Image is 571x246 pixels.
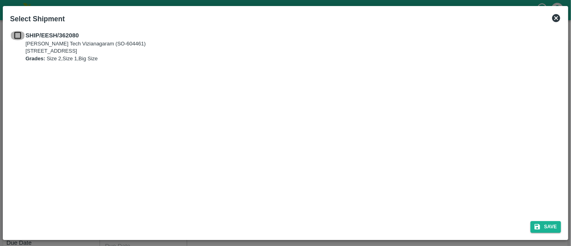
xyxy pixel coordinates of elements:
button: Save [530,221,561,233]
p: Size 2,Size 1,Big Size [25,55,145,63]
p: [PERSON_NAME] Tech Vizianagaram (SO-604461) [25,40,145,48]
p: [STREET_ADDRESS] [25,47,145,55]
b: SHIP/EESH/362080 [25,32,79,39]
b: Select Shipment [10,15,65,23]
b: Grades: [25,55,45,61]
